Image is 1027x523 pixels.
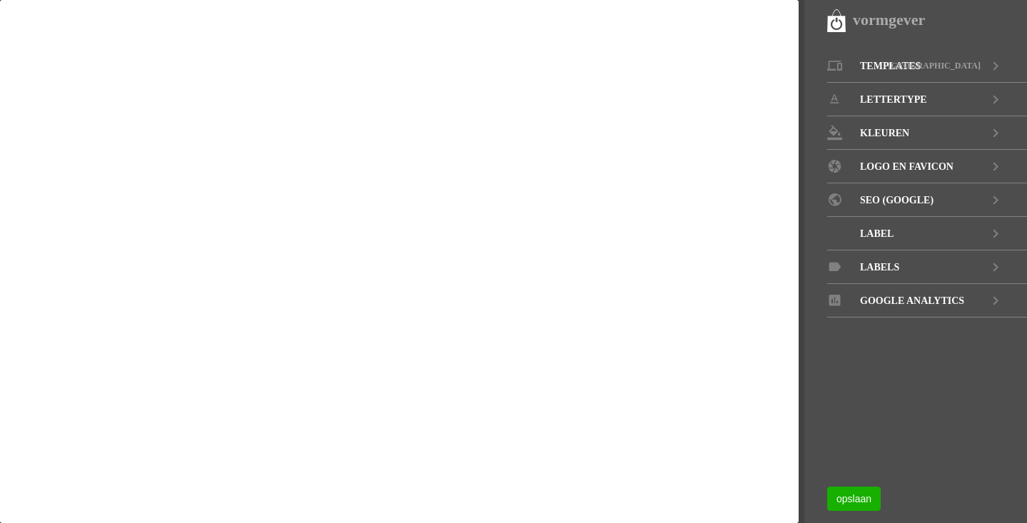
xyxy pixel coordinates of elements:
a: opslaan [827,487,881,511]
span: LOGO EN FAVICON [860,150,953,183]
span: LETTERTYPE [860,83,927,116]
span: Label [860,217,894,250]
a: Templates [GEOGRAPHIC_DATA] [827,49,1027,83]
span: [GEOGRAPHIC_DATA] [888,49,981,83]
span: Templates [860,49,921,83]
span: KLEUREN [860,116,909,150]
a: LOGO EN FAVICON [827,150,1027,183]
span: SEO (GOOGLE) [860,183,934,217]
a: KLEUREN [827,116,1027,150]
span: GOOGLE ANALYTICS [860,284,964,318]
strong: vormgever [853,11,925,29]
a: LETTERTYPE [827,83,1027,116]
a: LABELS [827,250,1027,284]
span: LABELS [860,250,899,284]
a: SEO (GOOGLE) [827,183,1027,217]
a: GOOGLE ANALYTICS [827,284,1027,318]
